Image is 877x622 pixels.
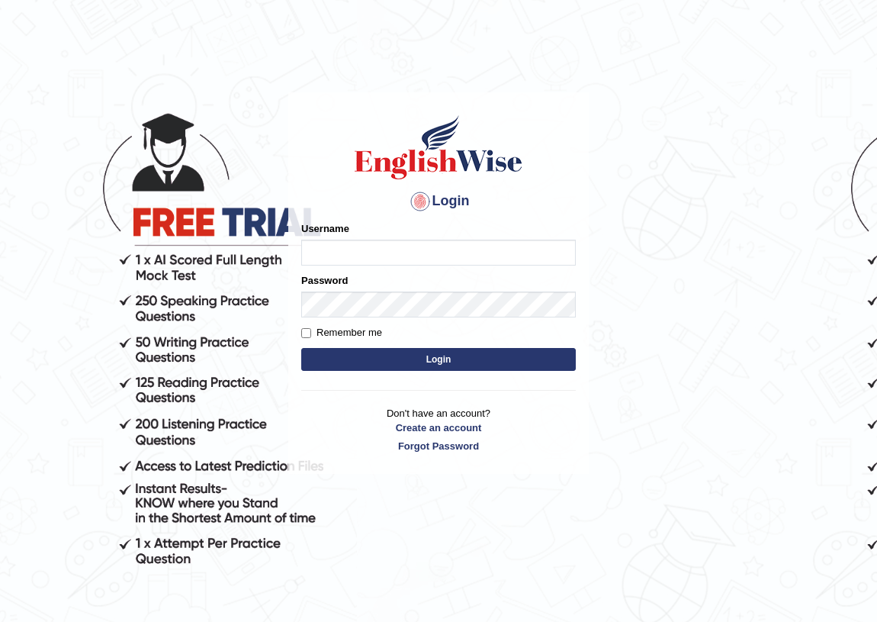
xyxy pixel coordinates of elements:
[301,325,382,340] label: Remember me
[352,113,525,182] img: Logo of English Wise sign in for intelligent practice with AI
[301,421,576,435] a: Create an account
[301,328,311,338] input: Remember me
[301,273,348,288] label: Password
[301,221,349,236] label: Username
[301,406,576,453] p: Don't have an account?
[301,189,576,214] h4: Login
[301,439,576,453] a: Forgot Password
[301,348,576,371] button: Login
